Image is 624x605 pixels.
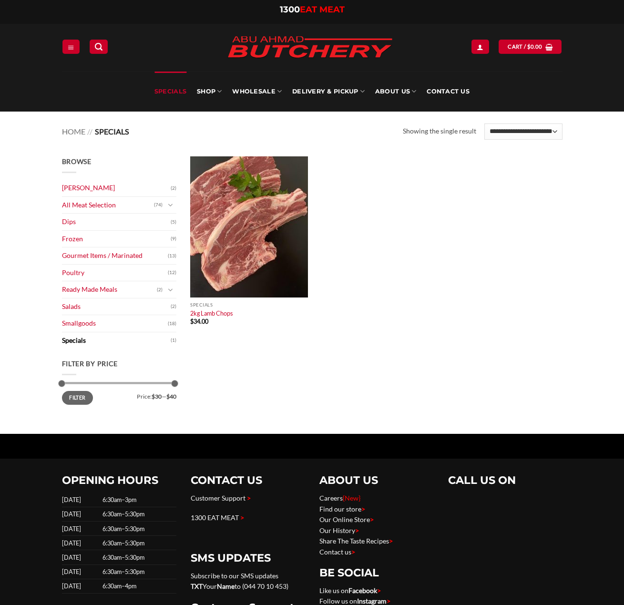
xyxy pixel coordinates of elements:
[527,42,531,51] span: $
[300,4,345,15] span: EAT MEAT
[100,522,176,536] td: 6:30am–5:30pm
[62,298,171,315] a: Salads
[100,536,176,550] td: 6:30am–5:30pm
[247,494,251,502] span: >
[471,40,489,53] a: Login
[448,473,563,487] h2: CALL US ON
[62,214,171,230] a: Dips
[343,494,360,502] span: {New}
[152,393,162,400] span: $30
[190,309,233,317] a: 2kg Lamb Chops
[168,317,176,331] span: (18)
[292,72,365,112] a: Delivery & Pickup
[280,4,345,15] a: 1300EAT MEAT
[319,515,374,523] a: Our Online Store>
[190,156,308,297] img: Lamb_forequarter_Chops (per 1Kg)
[62,550,100,564] td: [DATE]
[154,198,163,212] span: (74)
[87,127,92,136] span: //
[190,318,194,325] span: $
[62,281,157,298] a: Ready Made Meals
[448,493,563,597] img: 1300eatmeat.png
[387,597,390,605] span: >
[100,565,176,579] td: 6:30am–5:30pm
[168,266,176,280] span: (12)
[62,493,100,507] td: [DATE]
[232,72,282,112] a: Wholesale
[95,127,129,136] span: Specials
[484,123,562,140] select: Shop order
[508,42,542,51] span: Cart /
[197,72,222,112] a: SHOP
[100,493,176,507] td: 6:30am–3pm
[240,513,244,522] span: >
[90,40,108,53] a: Search
[375,72,416,112] a: About Us
[62,522,100,536] td: [DATE]
[171,181,176,195] span: (2)
[361,505,365,513] span: >
[191,473,305,487] h2: CONTACT US
[100,550,176,564] td: 6:30am–5:30pm
[280,4,300,15] span: 1300
[191,571,305,592] p: Subscribe to our SMS updates Your to (044 70 10 453)
[62,565,100,579] td: [DATE]
[171,299,176,314] span: (2)
[62,247,168,264] a: Gourmet Items / Marinated
[319,548,355,556] a: Contact us>
[62,536,100,550] td: [DATE]
[377,586,381,595] span: >
[190,318,208,325] bdi: 34.00
[319,566,434,580] h2: BE SOCIAL
[62,40,80,53] a: Menu
[171,333,176,348] span: (1)
[319,494,360,502] a: Careers{New}
[62,332,171,349] a: Specials
[191,494,246,502] a: Customer Support
[191,551,305,565] h2: SMS UPDATES
[165,285,176,295] button: Toggle
[100,579,176,594] td: 6:30am–4pm
[62,231,171,247] a: Frozen
[357,597,387,605] a: Instagram
[319,473,434,487] h2: ABOUT US
[427,72,470,112] a: Contact Us
[62,157,92,165] span: Browse
[389,537,393,545] span: >
[62,391,176,400] div: Price: —
[62,265,168,281] a: Poultry
[100,507,176,522] td: 6:30am–5:30pm
[62,315,168,332] a: Smallgoods
[157,283,163,297] span: (2)
[62,507,100,522] td: [DATE]
[62,579,100,594] td: [DATE]
[62,473,176,487] h2: OPENING HOURS
[319,505,365,513] a: Find our store>
[499,40,562,53] a: View cart
[171,232,176,246] span: (9)
[370,515,374,523] span: >
[217,582,235,590] strong: Name
[319,537,393,545] a: Share The Taste Recipes>
[190,302,308,308] p: Specials
[171,215,176,229] span: (5)
[319,526,359,534] a: Our History>
[165,200,176,210] button: Toggle
[154,72,186,112] a: Specials
[191,582,203,590] strong: TXT
[62,180,171,196] a: [PERSON_NAME]
[62,197,154,214] a: All Meat Selection
[219,30,400,66] img: Abu Ahmad Butchery
[191,513,239,522] a: 1300 EAT MEAT
[355,526,359,534] span: >
[166,393,176,400] span: $40
[62,391,93,404] button: Filter
[348,586,377,595] a: Facebook
[62,359,118,368] span: Filter by price
[62,127,85,136] a: Home
[351,548,355,556] span: >
[527,43,542,50] bdi: 0.00
[403,126,476,137] p: Showing the single result
[168,249,176,263] span: (13)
